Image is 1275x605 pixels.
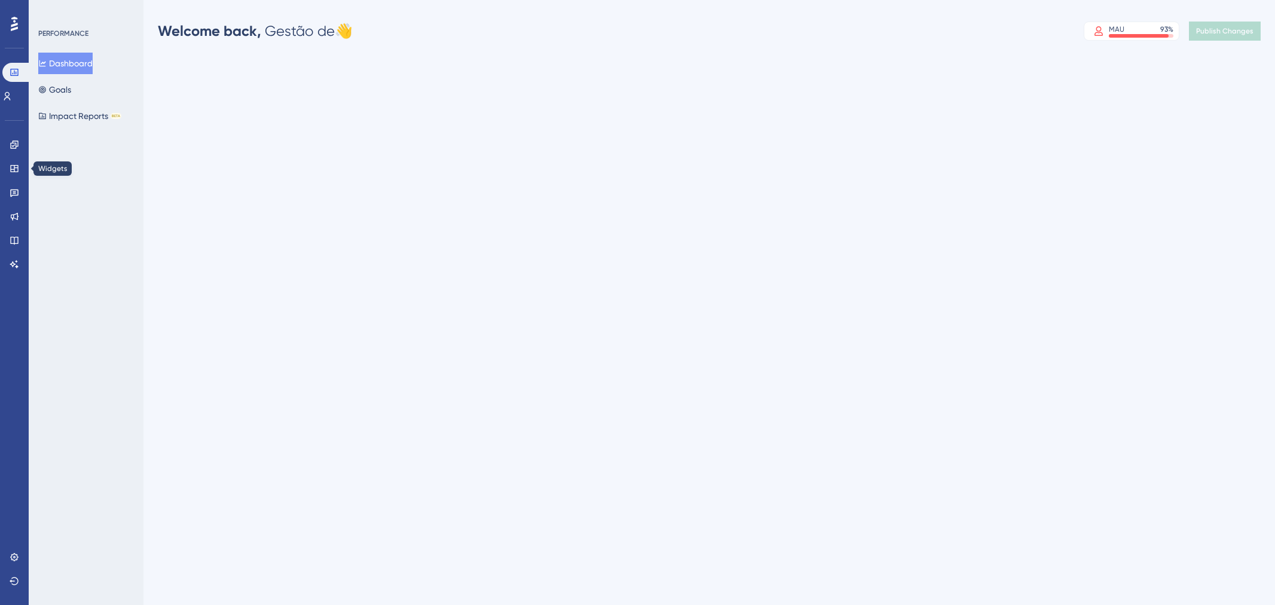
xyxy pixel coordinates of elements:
[1109,25,1124,34] div: MAU
[111,113,121,119] div: BETA
[38,53,93,74] button: Dashboard
[38,79,71,100] button: Goals
[1160,25,1173,34] div: 93 %
[1196,26,1253,36] span: Publish Changes
[38,29,88,38] div: PERFORMANCE
[1189,22,1261,41] button: Publish Changes
[38,105,121,127] button: Impact ReportsBETA
[158,22,261,39] span: Welcome back,
[158,22,353,41] div: Gestão de 👋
